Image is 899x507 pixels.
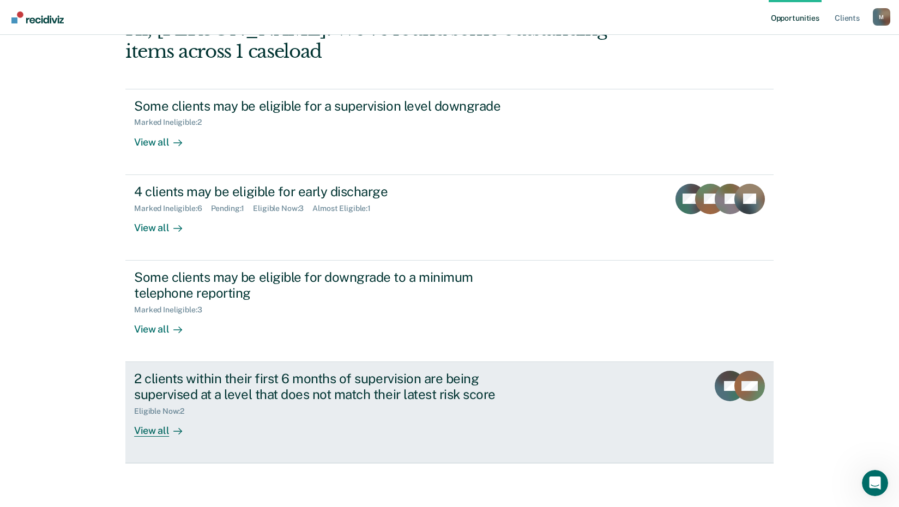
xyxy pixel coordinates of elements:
a: Some clients may be eligible for downgrade to a minimum telephone reportingMarked Ineligible:3Vie... [125,261,774,362]
a: 4 clients may be eligible for early dischargeMarked Ineligible:6Pending:1Eligible Now:3Almost Eli... [125,175,774,261]
div: Almost Eligible : 1 [312,204,379,213]
div: 2 clients within their first 6 months of supervision are being supervised at a level that does no... [134,371,517,402]
a: Some clients may be eligible for a supervision level downgradeMarked Ineligible:2View all [125,89,774,175]
div: View all [134,127,195,148]
div: M [873,8,890,26]
div: Eligible Now : 3 [253,204,312,213]
div: Marked Ineligible : 6 [134,204,210,213]
iframe: Intercom live chat [862,470,888,496]
div: View all [134,213,195,234]
img: Recidiviz [11,11,64,23]
div: Marked Ineligible : 2 [134,118,210,127]
div: View all [134,415,195,437]
div: Some clients may be eligible for downgrade to a minimum telephone reporting [134,269,517,301]
button: Profile dropdown button [873,8,890,26]
div: Eligible Now : 2 [134,407,193,416]
div: Hi, [PERSON_NAME]. We’ve found some outstanding items across 1 caseload [125,18,644,63]
div: Pending : 1 [211,204,254,213]
div: Marked Ineligible : 3 [134,305,210,315]
a: 2 clients within their first 6 months of supervision are being supervised at a level that does no... [125,362,774,463]
div: View all [134,314,195,335]
div: 4 clients may be eligible for early discharge [134,184,517,200]
div: Some clients may be eligible for a supervision level downgrade [134,98,517,114]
